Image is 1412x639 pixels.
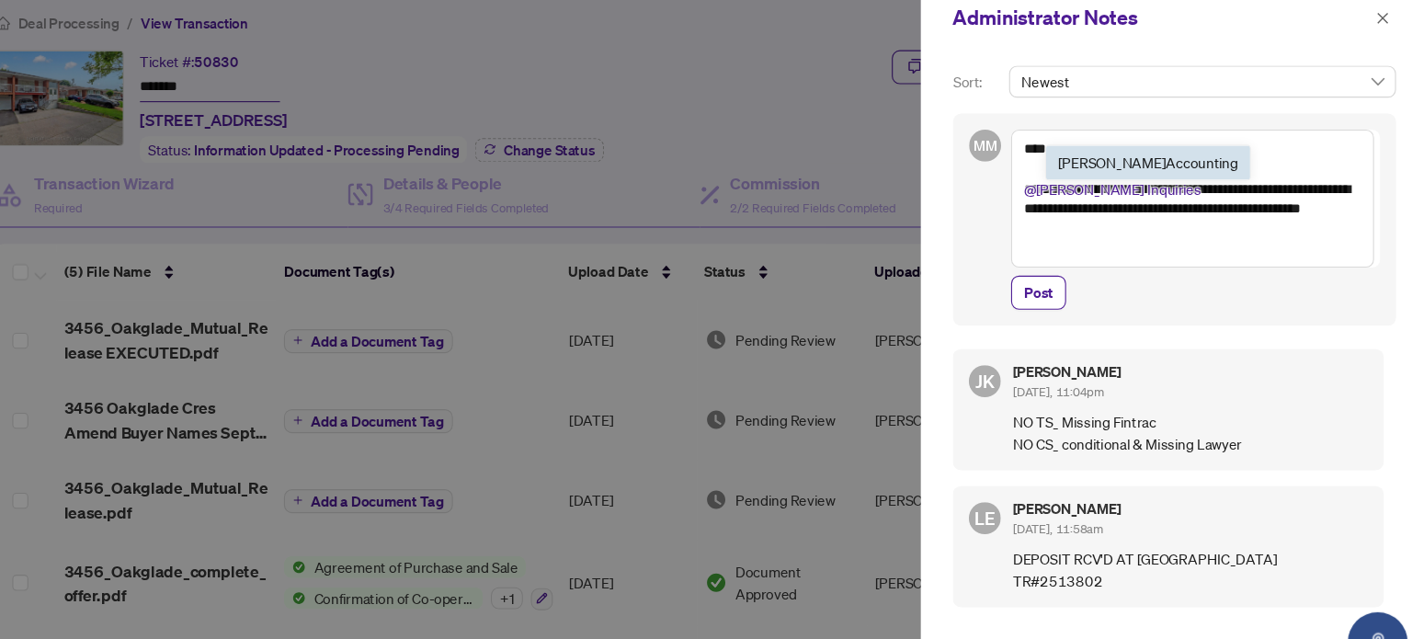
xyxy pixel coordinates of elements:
h5: [PERSON_NAME] [1031,474,1357,486]
button: Post [1029,265,1079,296]
span: [DATE], 11:58am [1031,491,1113,505]
span: [DATE], 11:04pm [1031,365,1114,379]
p: Sort: [975,77,1019,97]
p: DEPOSIT RCV'D AT [GEOGRAPHIC_DATA] TR#2513802 [1031,515,1357,555]
span: JK [996,349,1014,375]
button: Open asap [1338,575,1394,630]
span: MM [994,135,1015,155]
p: NO TS_ Missing Fintrac NO CS_ conditional & Missing Lawyer [1031,389,1357,429]
span: [PERSON_NAME] ounting [1072,153,1237,169]
h5: [PERSON_NAME] [1031,348,1357,360]
b: Acc [1171,153,1193,169]
span: LE [996,475,1015,501]
div: Administrator Notes [975,15,1359,42]
span: Post [1041,266,1067,295]
span: close [1364,22,1377,35]
span: Newest [1038,73,1372,100]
